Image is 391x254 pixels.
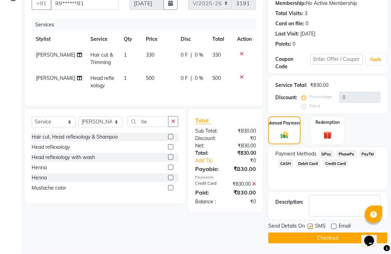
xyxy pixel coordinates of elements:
div: ₹0 [231,157,261,164]
iframe: chat widget [361,226,384,247]
span: Hair cut & Trimming [90,52,113,65]
label: Fixed [309,103,320,109]
span: [PERSON_NAME] [36,52,75,58]
div: ₹830.00 [310,82,328,89]
span: [PERSON_NAME] [36,75,75,81]
span: GPay [319,150,334,158]
div: Total: [190,150,226,157]
input: Enter Offer / Coupon Code [310,54,363,65]
label: Percentage [309,94,332,100]
div: ₹0 [226,198,262,205]
div: Balance : [190,198,226,205]
div: Head reflexology with wash [32,154,95,161]
span: 500 [146,75,155,81]
div: Henna [32,174,47,182]
div: ₹830.00 [226,150,262,157]
div: Description: [275,198,303,206]
span: Debit Card [296,159,320,167]
div: Points: [275,40,291,48]
div: ₹830.00 [226,165,262,173]
span: PhonePe [336,150,357,158]
div: 0 [306,20,308,27]
span: Payment Methods [275,150,316,158]
div: ₹830.00 [226,188,262,197]
div: Card on file: [275,20,304,27]
span: 1 [124,75,127,81]
span: 500 [212,75,221,81]
span: 0 % [195,75,203,82]
div: Discount: [190,135,226,142]
label: Redemption [315,119,340,126]
div: ₹830.00 [226,127,262,135]
div: Payable: [190,165,226,173]
span: Send Details On [268,222,305,231]
div: Service Total: [275,82,307,89]
span: 330 [146,52,155,58]
img: _gift.svg [321,130,334,140]
input: Search or Scan [128,116,168,127]
span: SMS [315,222,326,231]
div: Total Visits: [275,10,303,17]
span: 1 [124,52,127,58]
th: Service [86,31,120,47]
span: | [191,51,192,59]
div: ₹830.00 [226,180,262,188]
span: | [191,75,192,82]
img: _cash.svg [278,131,291,140]
div: 0 [293,40,295,48]
div: Services [32,18,261,31]
div: Henna [32,164,47,171]
div: ₹830.00 [226,142,262,150]
div: Paid: [190,188,226,197]
span: Head reflexology [90,75,114,89]
div: Coupon Code [275,56,310,70]
span: PayTM [359,150,376,158]
div: [DATE] [300,30,315,38]
button: Checkout [268,233,387,243]
div: Hair cut, Head reflexology & Shampoo [32,133,118,141]
span: CASH [278,159,293,167]
span: Credit Card [323,159,348,167]
th: Action [233,31,256,47]
th: Disc [177,31,208,47]
th: Total [208,31,233,47]
div: 3 [305,10,307,17]
label: Manual Payment [268,120,301,126]
div: Mustache color [32,184,66,192]
th: Price [142,31,177,47]
span: 330 [212,52,221,58]
div: Sub Total: [190,127,226,135]
button: Apply [366,54,386,65]
span: Total [195,117,211,124]
div: Net: [190,142,226,150]
span: Email [339,222,351,231]
div: Payments [195,174,256,180]
span: 0 % [195,51,203,59]
span: 0 F [181,51,188,59]
div: Last Visit: [275,30,299,38]
div: Credit Card [190,180,226,188]
div: Discount: [275,94,297,101]
span: 0 F [181,75,188,82]
th: Stylist [32,31,86,47]
div: ₹0 [226,135,262,142]
th: Qty [120,31,142,47]
div: Head reflexology [32,144,70,151]
a: Add Tip [190,157,231,164]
